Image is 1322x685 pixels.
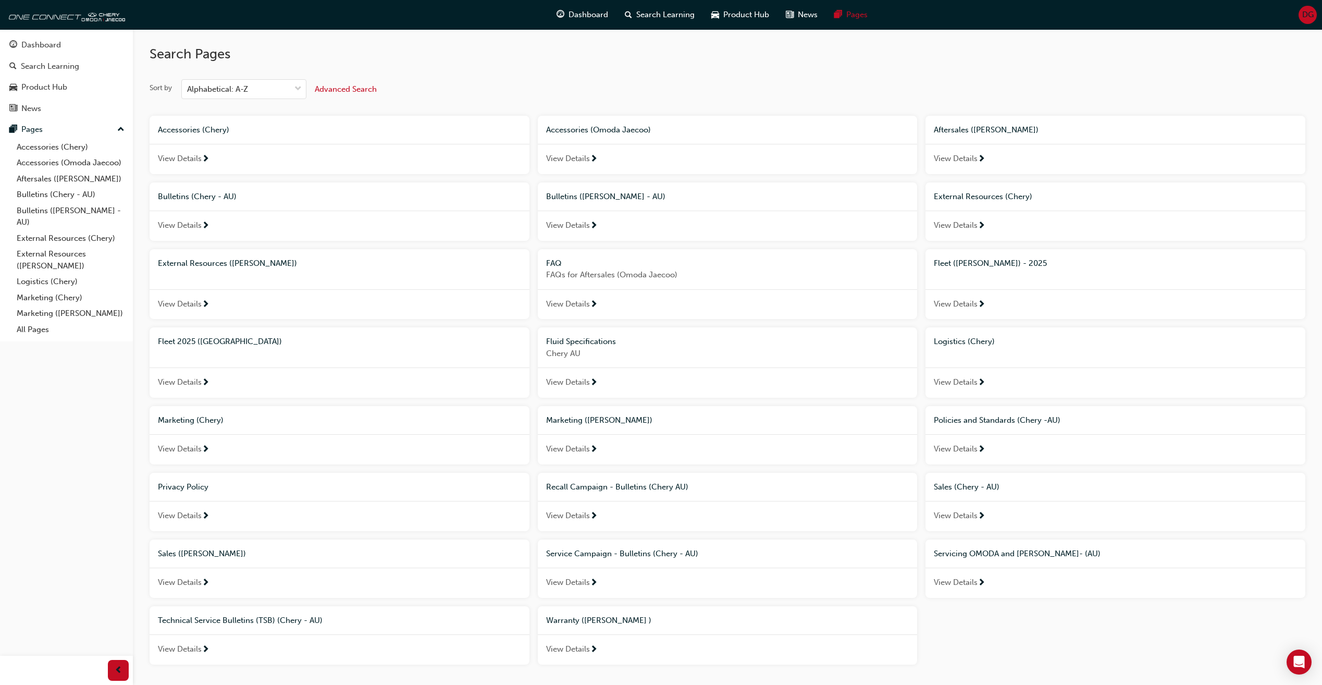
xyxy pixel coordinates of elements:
div: News [21,103,41,115]
div: Sort by [150,83,172,93]
span: prev-icon [115,664,122,677]
img: oneconnect [5,4,125,25]
a: External Resources (Chery) [13,230,129,247]
span: pages-icon [834,8,842,21]
a: Bulletins ([PERSON_NAME] - AU) [13,203,129,230]
span: next-icon [590,300,598,310]
span: View Details [934,376,978,388]
span: Service Campaign - Bulletins (Chery - AU) [546,549,698,558]
span: search-icon [625,8,632,21]
span: up-icon [117,123,125,137]
span: View Details [546,443,590,455]
a: Aftersales ([PERSON_NAME])View Details [925,116,1305,174]
span: next-icon [590,579,598,588]
a: Search Learning [4,57,129,76]
span: Pages [846,9,868,21]
span: next-icon [590,155,598,164]
span: News [798,9,818,21]
span: next-icon [590,645,598,655]
a: Product Hub [4,78,129,97]
span: Marketing ([PERSON_NAME]) [546,415,652,425]
div: Dashboard [21,39,61,51]
span: Bulletins ([PERSON_NAME] - AU) [546,192,665,201]
span: Logistics (Chery) [934,337,995,346]
span: External Resources (Chery) [934,192,1032,201]
a: news-iconNews [777,4,826,26]
span: View Details [934,443,978,455]
span: Sales ([PERSON_NAME]) [158,549,246,558]
span: pages-icon [9,125,17,134]
span: View Details [546,153,590,165]
span: next-icon [978,155,985,164]
span: Fleet 2025 ([GEOGRAPHIC_DATA]) [158,337,282,346]
a: Fleet ([PERSON_NAME]) - 2025View Details [925,249,1305,320]
span: Technical Service Bulletins (TSB) (Chery - AU) [158,616,323,625]
div: Product Hub [21,81,67,93]
span: next-icon [202,445,209,455]
a: Aftersales ([PERSON_NAME]) [13,171,129,187]
span: Privacy Policy [158,482,208,492]
span: car-icon [711,8,719,21]
span: next-icon [978,512,985,521]
button: Pages [4,120,129,139]
span: next-icon [202,579,209,588]
span: View Details [158,376,202,388]
a: search-iconSearch Learning [616,4,703,26]
span: Fluid Specifications [546,337,616,346]
a: Servicing OMODA and [PERSON_NAME]- (AU)View Details [925,540,1305,598]
span: next-icon [202,645,209,655]
span: Bulletins (Chery - AU) [158,192,237,201]
div: Alphabetical: A-Z [187,83,248,95]
span: guage-icon [557,8,564,21]
a: Marketing (Chery)View Details [150,406,529,464]
a: Fleet 2025 ([GEOGRAPHIC_DATA])View Details [150,327,529,398]
span: View Details [158,643,202,655]
span: next-icon [202,222,209,231]
span: Warranty ([PERSON_NAME] ) [546,616,651,625]
button: Advanced Search [315,79,377,99]
span: View Details [934,153,978,165]
a: Warranty ([PERSON_NAME] )View Details [538,606,918,665]
span: View Details [934,298,978,310]
a: Accessories (Chery)View Details [150,116,529,174]
span: View Details [546,510,590,522]
span: search-icon [9,62,17,71]
a: External Resources ([PERSON_NAME])View Details [150,249,529,320]
span: next-icon [978,300,985,310]
span: View Details [546,376,590,388]
span: View Details [546,577,590,589]
a: Accessories (Omoda Jaecoo) [13,155,129,171]
span: news-icon [786,8,794,21]
span: View Details [546,219,590,231]
a: FAQFAQs for Aftersales (Omoda Jaecoo)View Details [538,249,918,320]
a: Sales ([PERSON_NAME])View Details [150,540,529,598]
span: next-icon [978,222,985,231]
span: External Resources ([PERSON_NAME]) [158,259,297,268]
a: External Resources ([PERSON_NAME]) [13,246,129,274]
span: down-icon [294,82,302,96]
span: Fleet ([PERSON_NAME]) - 2025 [934,259,1047,268]
a: Policies and Standards (Chery -AU)View Details [925,406,1305,464]
span: next-icon [202,155,209,164]
span: View Details [158,510,202,522]
span: next-icon [978,579,985,588]
span: Sales (Chery - AU) [934,482,999,492]
span: FAQs for Aftersales (Omoda Jaecoo) [546,269,909,281]
button: DashboardSearch LearningProduct HubNews [4,33,129,120]
span: Product Hub [723,9,769,21]
span: View Details [158,298,202,310]
span: news-icon [9,104,17,114]
span: next-icon [202,512,209,521]
a: News [4,99,129,118]
span: next-icon [590,512,598,521]
a: Sales (Chery - AU)View Details [925,473,1305,531]
span: Chery AU [546,348,909,360]
a: Bulletins (Chery - AU) [13,187,129,203]
a: guage-iconDashboard [548,4,616,26]
a: Accessories (Omoda Jaecoo)View Details [538,116,918,174]
a: All Pages [13,322,129,338]
span: next-icon [202,378,209,388]
span: View Details [158,443,202,455]
a: Fluid SpecificationsChery AUView Details [538,327,918,398]
span: View Details [158,153,202,165]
